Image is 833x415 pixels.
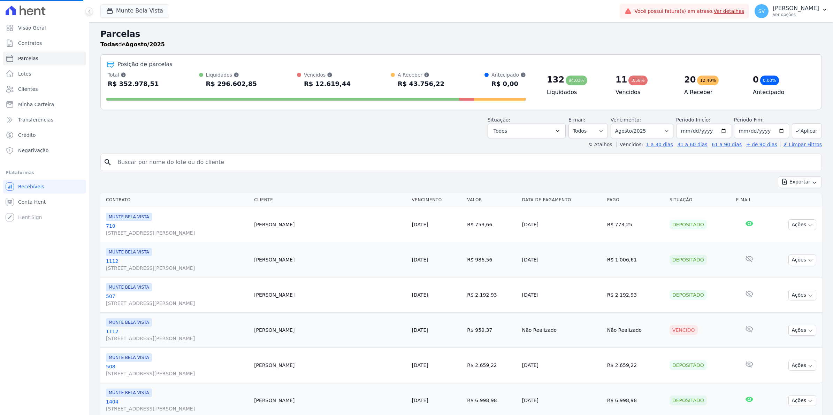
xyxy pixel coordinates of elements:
div: A Receber [398,71,444,78]
h4: Vencidos [616,88,673,96]
label: Vencimento: [611,117,641,123]
span: Clientes [18,86,38,93]
td: [DATE] [519,242,604,277]
td: R$ 2.192,93 [464,277,519,313]
td: [PERSON_NAME] [251,313,409,348]
div: Depositado [670,360,707,370]
div: 0,00% [760,76,779,85]
td: [PERSON_NAME] [251,277,409,313]
div: 3,58% [628,76,647,85]
div: 84,03% [566,76,587,85]
td: R$ 753,66 [464,207,519,242]
th: Situação [667,193,733,207]
span: Você possui fatura(s) em atraso. [634,8,744,15]
th: Data de Pagamento [519,193,604,207]
span: Parcelas [18,55,38,62]
div: Vencidos [304,71,351,78]
strong: Agosto/2025 [125,41,165,48]
span: [STREET_ADDRESS][PERSON_NAME] [106,265,249,272]
div: Liquidados [206,71,257,78]
a: [DATE] [412,362,428,368]
button: Munte Bela Vista [100,4,169,17]
button: Ações [788,290,816,300]
input: Buscar por nome do lote ou do cliente [113,155,819,169]
td: Não Realizado [604,313,667,348]
span: [STREET_ADDRESS][PERSON_NAME] [106,405,249,412]
th: Cliente [251,193,409,207]
a: 1 a 30 dias [646,142,673,147]
div: 12,40% [697,76,719,85]
a: Crédito [3,128,86,142]
a: Parcelas [3,52,86,65]
td: R$ 773,25 [604,207,667,242]
span: SV [758,9,765,14]
a: Ver detalhes [714,8,744,14]
td: [DATE] [519,277,604,313]
span: [STREET_ADDRESS][PERSON_NAME] [106,335,249,342]
a: 507[STREET_ADDRESS][PERSON_NAME] [106,293,249,307]
label: ↯ Atalhos [588,142,612,147]
div: R$ 43.756,22 [398,78,444,89]
div: Depositado [670,290,707,300]
td: R$ 1.006,61 [604,242,667,277]
label: Período Fim: [734,116,789,124]
p: de [100,40,165,49]
button: Ações [788,395,816,406]
a: [DATE] [412,222,428,227]
div: R$ 12.619,44 [304,78,351,89]
span: MUNTE BELA VISTA [106,248,152,256]
div: Plataformas [6,169,83,177]
a: 61 a 90 dias [712,142,742,147]
td: [PERSON_NAME] [251,242,409,277]
td: Não Realizado [519,313,604,348]
span: MUNTE BELA VISTA [106,353,152,362]
a: 508[STREET_ADDRESS][PERSON_NAME] [106,363,249,377]
td: R$ 2.192,93 [604,277,667,313]
a: Minha Carteira [3,97,86,111]
a: 710[STREET_ADDRESS][PERSON_NAME] [106,222,249,236]
i: search [104,158,112,166]
a: 31 a 60 dias [677,142,707,147]
td: R$ 986,56 [464,242,519,277]
div: 0 [753,74,759,85]
button: Ações [788,325,816,336]
a: [DATE] [412,292,428,298]
div: 132 [547,74,564,85]
td: R$ 2.659,22 [464,348,519,383]
button: Ações [788,255,816,265]
span: MUNTE BELA VISTA [106,213,152,221]
a: Recebíveis [3,180,86,194]
span: MUNTE BELA VISTA [106,283,152,291]
div: Antecipado [491,71,526,78]
span: Visão Geral [18,24,46,31]
a: + de 90 dias [746,142,777,147]
label: Situação: [488,117,510,123]
a: ✗ Limpar Filtros [780,142,822,147]
td: [DATE] [519,207,604,242]
a: Visão Geral [3,21,86,35]
span: Minha Carteira [18,101,54,108]
div: R$ 296.602,85 [206,78,257,89]
button: Todos [488,124,566,138]
a: Transferências [3,113,86,127]
button: Exportar [778,177,822,187]
td: R$ 2.659,22 [604,348,667,383]
span: Conta Hent [18,198,46,205]
button: SV [PERSON_NAME] Ver opções [749,1,833,21]
span: Recebíveis [18,183,44,190]
span: Todos [494,127,507,135]
a: Negativação [3,143,86,157]
button: Ações [788,219,816,230]
a: Conta Hent [3,195,86,209]
a: Lotes [3,67,86,81]
a: [DATE] [412,398,428,403]
div: Total [108,71,159,78]
td: [PERSON_NAME] [251,207,409,242]
a: Contratos [3,36,86,50]
h4: Liquidados [547,88,604,96]
div: Depositado [670,396,707,405]
span: Crédito [18,132,36,139]
th: Valor [464,193,519,207]
span: [STREET_ADDRESS][PERSON_NAME] [106,229,249,236]
div: R$ 352.978,51 [108,78,159,89]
